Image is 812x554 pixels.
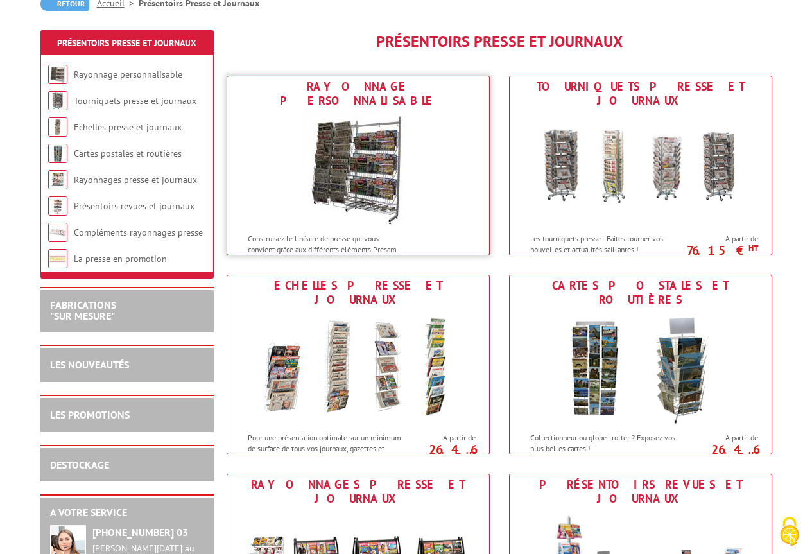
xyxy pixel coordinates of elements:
[74,200,194,212] a: Présentoirs revues et journaux
[48,91,67,110] img: Tourniquets presse et journaux
[509,76,772,255] a: Tourniquets presse et journaux Tourniquets presse et journaux Les tourniquets presse : Faites tou...
[509,275,772,454] a: Cartes postales et routières Cartes postales et routières Collectionneur ou globe-trotter ? Expos...
[92,526,188,539] strong: [PHONE_NUMBER] 03
[686,247,758,254] p: 76.15 €
[248,432,407,465] p: Pour une présentation optimale sur un minimum de surface de tous vos journaux, gazettes et hebdos !
[227,275,490,454] a: Echelles presse et journaux Echelles presse et journaux Pour une présentation optimale sur un min...
[74,227,203,238] a: Compléments rayonnages presse
[50,408,130,421] a: LES PROMOTIONS
[48,117,67,137] img: Echelles presse et journaux
[513,279,768,307] div: Cartes postales et routières
[48,144,67,163] img: Cartes postales et routières
[530,233,689,255] p: Les tourniquets presse : Faites tourner vos nouvelles et actualités saillantes !
[748,449,758,460] sup: HT
[410,433,476,443] span: A partir de
[748,243,758,254] sup: HT
[50,507,204,519] h2: A votre service
[48,223,67,242] img: Compléments rayonnages presse
[48,170,67,189] img: Rayonnages presse et journaux
[48,249,67,268] img: La presse en promotion
[522,111,759,227] img: Tourniquets presse et journaux
[50,299,116,323] a: FABRICATIONS"Sur Mesure"
[522,310,759,426] img: Cartes postales et routières
[227,76,490,255] a: Rayonnage personnalisable Rayonnage personnalisable Construisez le linéaire de presse qui vous co...
[686,446,758,461] p: 26.46 €
[530,432,689,454] p: Collectionneur ou globe-trotter ? Exposez vos plus belles cartes !
[513,478,768,506] div: Présentoirs revues et journaux
[74,121,182,133] a: Echelles presse et journaux
[74,148,182,159] a: Cartes postales et routières
[230,279,486,307] div: Echelles presse et journaux
[466,449,476,460] sup: HT
[693,433,758,443] span: A partir de
[513,80,768,108] div: Tourniquets presse et journaux
[230,478,486,506] div: Rayonnages presse et journaux
[248,233,407,255] p: Construisez le linéaire de presse qui vous convient grâce aux différents éléments Presam.
[74,95,196,107] a: Tourniquets presse et journaux
[230,80,486,108] div: Rayonnage personnalisable
[227,33,772,50] h1: Présentoirs Presse et Journaux
[57,37,196,49] a: Présentoirs Presse et Journaux
[48,65,67,84] img: Rayonnage personnalisable
[767,510,812,554] button: Cookies (fenêtre modale)
[300,111,416,227] img: Rayonnage personnalisable
[50,358,129,371] a: LES NOUVEAUTÉS
[50,458,109,471] a: DESTOCKAGE
[74,253,167,264] a: La presse en promotion
[74,174,197,186] a: Rayonnages presse et journaux
[48,196,67,216] img: Présentoirs revues et journaux
[773,515,806,548] img: Cookies (fenêtre modale)
[74,69,182,80] a: Rayonnage personnalisable
[693,234,758,244] span: A partir de
[239,310,477,426] img: Echelles presse et journaux
[404,446,476,461] p: 26.46 €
